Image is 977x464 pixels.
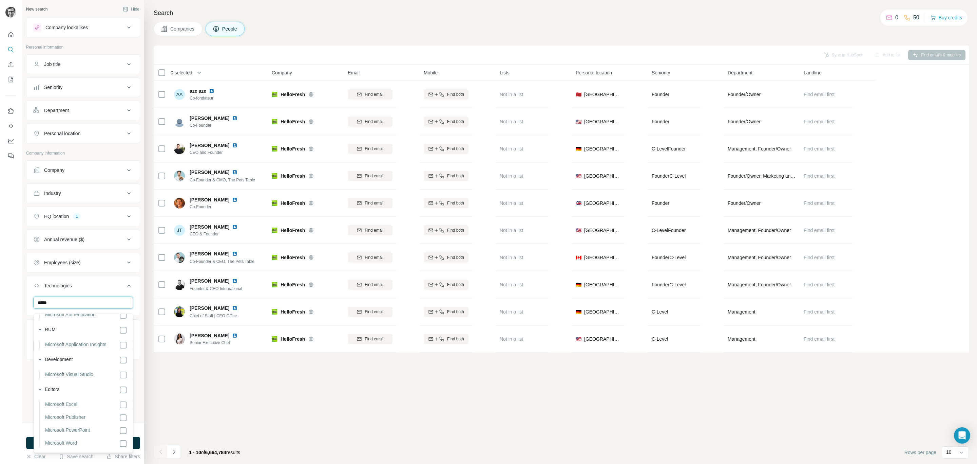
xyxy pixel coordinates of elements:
[728,118,761,125] span: Founder/Owner
[190,169,229,176] span: [PERSON_NAME]
[728,173,796,179] span: Founder/Owner, Marketing and Advertising, Management
[424,307,468,317] button: Find both
[5,29,16,41] button: Quick start
[447,173,464,179] span: Find both
[189,450,240,455] span: results
[190,332,229,339] span: [PERSON_NAME]
[728,91,761,98] span: Founder/Owner
[281,281,305,288] span: HelloFresh
[26,19,140,36] button: Company lookalikes
[26,150,140,156] p: Company information
[500,173,523,179] span: Not in a list
[232,143,237,148] img: LinkedIn logo
[174,143,185,154] img: Avatar
[272,173,277,179] img: Logo of HelloFresh
[447,91,464,97] span: Find both
[190,286,242,291] span: Founder & CEO International
[365,146,383,152] span: Find email
[45,427,90,435] label: Microsoft PowerPoint
[44,130,80,137] div: Personal location
[44,107,69,114] div: Department
[447,119,464,125] span: Find both
[118,4,144,14] button: Hide
[447,146,464,152] span: Find both
[576,227,581,234] span: 🇺🇸
[26,208,140,225] button: HQ location1
[348,198,392,208] button: Find email
[424,198,468,208] button: Find both
[500,146,523,151] span: Not in a list
[232,278,237,284] img: LinkedIn logo
[205,450,226,455] span: 6,664,784
[424,280,468,290] button: Find both
[26,254,140,271] button: Employees (size)
[804,282,835,287] span: Find email first
[171,69,192,76] span: 0 selected
[954,427,970,444] div: Open Intercom Messenger
[154,8,969,18] h4: Search
[59,453,93,460] button: Save search
[174,279,185,290] img: Avatar
[44,61,60,68] div: Job title
[424,225,468,235] button: Find both
[26,6,47,12] div: New search
[804,92,835,97] span: Find email first
[500,255,523,260] span: Not in a list
[190,314,237,318] span: Chief of Staff | CEO Office
[281,336,305,342] span: HelloFresh
[365,119,383,125] span: Find email
[348,171,392,181] button: Find email
[931,13,962,22] button: Buy credits
[44,84,62,91] div: Seniority
[728,336,755,342] span: Management
[26,162,140,178] button: Company
[447,200,464,206] span: Find both
[281,254,305,261] span: HelloFresh
[45,326,56,334] label: RUM
[424,117,468,127] button: Find both
[232,224,237,230] img: LinkedIn logo
[348,69,360,76] span: Email
[44,213,69,220] div: HQ location
[576,308,581,315] span: 🇩🇪
[5,73,16,86] button: My lists
[500,200,523,206] span: Not in a list
[447,282,464,288] span: Find both
[584,173,620,179] span: [GEOGRAPHIC_DATA]
[424,69,438,76] span: Mobile
[44,236,84,243] div: Annual revenue ($)
[728,308,755,315] span: Management
[174,198,185,209] img: Avatar
[804,173,835,179] span: Find email first
[44,190,61,197] div: Industry
[272,92,277,97] img: Logo of HelloFresh
[26,44,140,50] p: Personal information
[424,252,468,263] button: Find both
[45,311,96,319] label: Microsoft Authentication
[190,196,229,203] span: [PERSON_NAME]
[26,437,140,449] button: Run search
[281,227,305,234] span: HelloFresh
[201,450,205,455] span: of
[424,171,468,181] button: Find both
[728,281,791,288] span: Management, Founder/Owner
[190,149,246,156] span: CEO and Founder
[895,14,898,22] p: 0
[652,255,686,260] span: Founder C-Level
[190,231,246,237] span: CEO & Founder
[26,125,140,142] button: Personal location
[804,309,835,315] span: Find email first
[500,336,523,342] span: Not in a list
[26,185,140,201] button: Industry
[5,150,16,162] button: Feedback
[804,200,835,206] span: Find email first
[348,117,392,127] button: Find email
[174,89,185,100] div: AA
[804,228,835,233] span: Find email first
[44,282,72,289] div: Technologies
[174,116,185,127] img: Avatar
[728,200,761,207] span: Founder/Owner
[272,255,277,260] img: Logo of HelloFresh
[728,145,791,152] span: Management, Founder/Owner
[576,336,581,342] span: 🇺🇸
